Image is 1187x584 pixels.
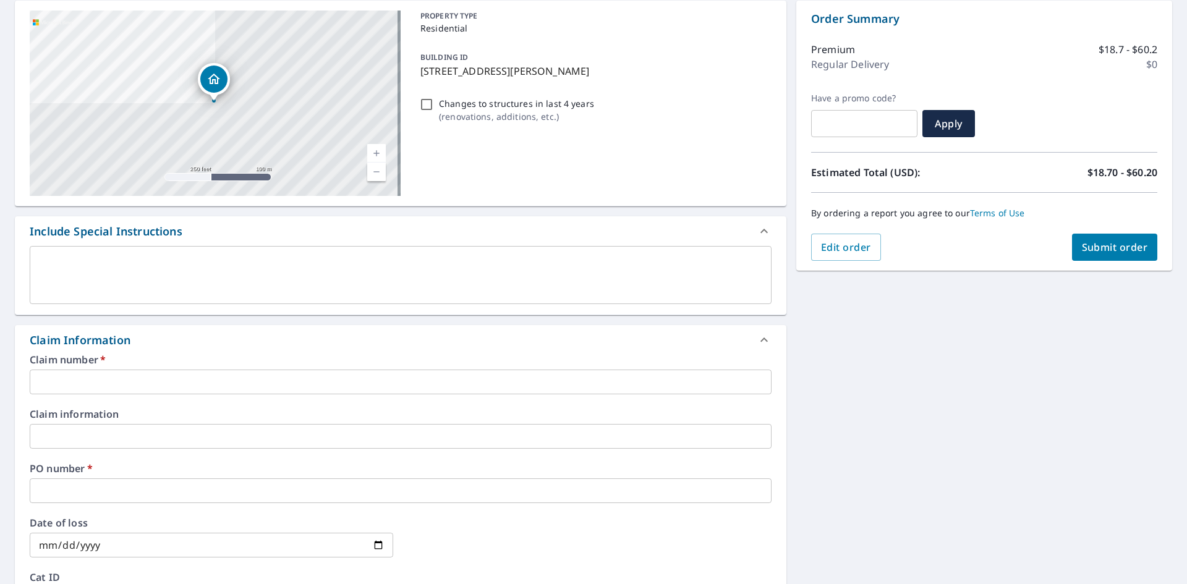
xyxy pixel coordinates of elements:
p: BUILDING ID [420,52,468,62]
p: Order Summary [811,11,1157,27]
div: Claim Information [30,332,130,349]
a: Terms of Use [970,207,1025,219]
div: Dropped pin, building 1, Residential property, 118 Verbena Way Montgomery, TX 77316 [198,63,230,101]
a: Current Level 17, Zoom Out [367,163,386,181]
label: Claim number [30,355,772,365]
button: Apply [922,110,975,137]
label: Claim information [30,409,772,419]
button: Submit order [1072,234,1158,261]
p: Premium [811,42,855,57]
p: [STREET_ADDRESS][PERSON_NAME] [420,64,767,78]
span: Apply [932,117,965,130]
p: PROPERTY TYPE [420,11,767,22]
div: Claim Information [15,325,786,355]
span: Edit order [821,240,871,254]
p: $18.7 - $60.2 [1099,42,1157,57]
p: Estimated Total (USD): [811,165,984,180]
label: Date of loss [30,518,393,528]
div: Include Special Instructions [15,216,786,246]
p: $0 [1146,57,1157,72]
a: Current Level 17, Zoom In [367,144,386,163]
div: Include Special Instructions [30,223,182,240]
p: Residential [420,22,767,35]
p: By ordering a report you agree to our [811,208,1157,219]
button: Edit order [811,234,881,261]
p: $18.70 - $60.20 [1087,165,1157,180]
label: PO number [30,463,772,473]
label: Have a promo code? [811,93,917,104]
span: Submit order [1082,240,1148,254]
p: Changes to structures in last 4 years [439,97,594,110]
p: Regular Delivery [811,57,889,72]
label: Cat ID [30,572,772,582]
p: ( renovations, additions, etc. ) [439,110,594,123]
